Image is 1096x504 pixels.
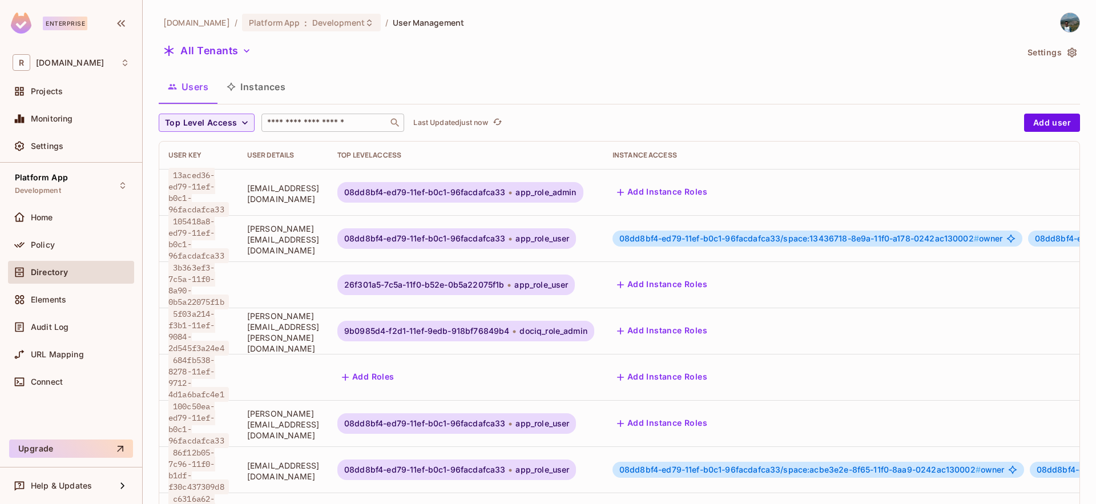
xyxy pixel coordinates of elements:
img: Alejandro Duarte Sánchez [1061,13,1079,32]
span: Directory [31,268,68,277]
span: Development [15,186,61,195]
span: [PERSON_NAME][EMAIL_ADDRESS][DOMAIN_NAME] [247,408,319,441]
span: app_role_user [515,419,569,428]
span: app_role_user [515,234,569,243]
span: dociq_role_admin [519,326,587,336]
button: Instances [217,72,295,101]
span: 08dd8bf4-ed79-11ef-b0c1-96facdafca33 [344,234,505,243]
span: Policy [31,240,55,249]
img: SReyMgAAAABJRU5ErkJggg== [11,13,31,34]
span: 86f12b05-7c96-11f0-b1df-f30c437309d8 [168,445,229,494]
span: [EMAIL_ADDRESS][DOMAIN_NAME] [247,460,319,482]
span: app_role_admin [515,188,576,197]
div: User Key [168,151,229,160]
span: 08dd8bf4-ed79-11ef-b0c1-96facdafca33/space:acbe3e2e-8f65-11f0-8aa9-0242ac130002 [619,465,981,474]
span: 5f03a214-f3b1-11ef-9084-2d545f3a24e4 [168,307,229,356]
button: Add Instance Roles [613,322,712,340]
button: Users [159,72,217,101]
span: owner [619,465,1005,474]
li: / [235,17,237,28]
p: Last Updated just now [413,118,488,127]
span: Platform App [15,173,68,182]
button: Upgrade [9,440,133,458]
span: 13aced36-ed79-11ef-b0c1-96facdafca33 [168,168,229,217]
button: All Tenants [159,42,256,60]
button: Add Instance Roles [613,414,712,433]
div: Top Level Access [337,151,594,160]
span: R [13,54,30,71]
span: # [974,233,979,243]
button: Settings [1023,43,1080,62]
li: / [385,17,388,28]
span: [PERSON_NAME][EMAIL_ADDRESS][PERSON_NAME][DOMAIN_NAME] [247,311,319,354]
span: refresh [493,117,502,128]
span: Top Level Access [165,116,237,130]
span: 26f301a5-7c5a-11f0-b52e-0b5a22075f1b [344,280,504,289]
button: Add Roles [337,368,399,386]
span: Click to refresh data [488,116,504,130]
span: [PERSON_NAME][EMAIL_ADDRESS][DOMAIN_NAME] [247,223,319,256]
span: User Management [393,17,464,28]
button: Add Instance Roles [613,276,712,294]
span: Elements [31,295,66,304]
span: : [304,18,308,27]
span: Home [31,213,53,222]
span: Help & Updates [31,481,92,490]
span: # [976,465,981,474]
span: Monitoring [31,114,73,123]
button: Add user [1024,114,1080,132]
span: Platform App [249,17,300,28]
span: [EMAIL_ADDRESS][DOMAIN_NAME] [247,183,319,204]
span: 08dd8bf4-ed79-11ef-b0c1-96facdafca33 [344,188,505,197]
button: refresh [490,116,504,130]
span: Projects [31,87,63,96]
span: 9b0985d4-f2d1-11ef-9edb-918bf76849b4 [344,326,509,336]
span: 3b363ef3-7c5a-11f0-8a90-0b5a22075f1b [168,260,229,309]
span: Audit Log [31,322,68,332]
span: URL Mapping [31,350,84,359]
span: 08dd8bf4-ed79-11ef-b0c1-96facdafca33/space:13436718-8e9a-11f0-a178-0242ac130002 [619,233,979,243]
span: Settings [31,142,63,151]
span: app_role_user [514,280,568,289]
span: the active workspace [163,17,230,28]
span: 105418a8-ed79-11ef-b0c1-96facdafca33 [168,214,229,263]
span: 684fb538-8278-11ef-9712-4d1a6bafc4e1 [168,353,229,402]
button: Top Level Access [159,114,255,132]
div: Enterprise [43,17,87,30]
span: 100c50ea-ed79-11ef-b0c1-96facdafca33 [168,399,229,448]
button: Add Instance Roles [613,368,712,386]
span: Development [312,17,365,28]
span: app_role_user [515,465,569,474]
span: 08dd8bf4-ed79-11ef-b0c1-96facdafca33 [344,465,505,474]
span: owner [619,234,1003,243]
span: Workspace: redica.com [36,58,104,67]
div: User Details [247,151,319,160]
button: Add Instance Roles [613,183,712,201]
span: Connect [31,377,63,386]
span: 08dd8bf4-ed79-11ef-b0c1-96facdafca33 [344,419,505,428]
